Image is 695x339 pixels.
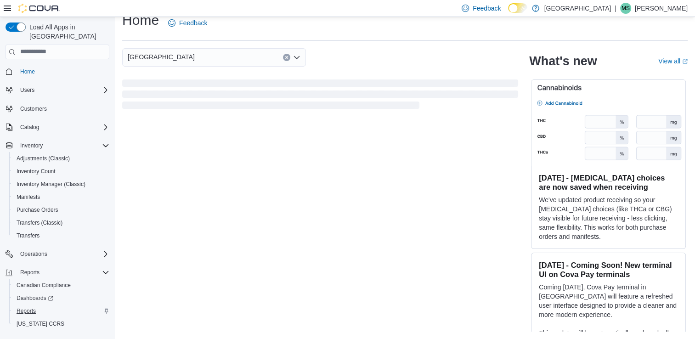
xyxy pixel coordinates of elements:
[615,3,616,14] p: |
[2,266,113,279] button: Reports
[17,206,58,214] span: Purchase Orders
[17,267,109,278] span: Reports
[2,102,113,115] button: Customers
[9,229,113,242] button: Transfers
[2,121,113,134] button: Catalog
[17,267,43,278] button: Reports
[17,140,46,151] button: Inventory
[17,85,38,96] button: Users
[13,280,109,291] span: Canadian Compliance
[9,165,113,178] button: Inventory Count
[164,14,211,32] a: Feedback
[13,318,68,329] a: [US_STATE] CCRS
[622,3,630,14] span: MS
[17,249,109,260] span: Operations
[13,166,59,177] a: Inventory Count
[20,142,43,149] span: Inventory
[17,66,109,77] span: Home
[13,179,109,190] span: Inventory Manager (Classic)
[9,292,113,305] a: Dashboards
[682,59,688,64] svg: External link
[13,305,40,316] a: Reports
[13,217,109,228] span: Transfers (Classic)
[2,84,113,96] button: Users
[9,216,113,229] button: Transfers (Classic)
[13,166,109,177] span: Inventory Count
[473,4,501,13] span: Feedback
[17,320,64,328] span: [US_STATE] CCRS
[635,3,688,14] p: [PERSON_NAME]
[620,3,631,14] div: Mike Smith
[20,105,47,113] span: Customers
[122,11,159,29] h1: Home
[508,3,527,13] input: Dark Mode
[9,191,113,203] button: Manifests
[293,54,300,61] button: Open list of options
[20,86,34,94] span: Users
[17,66,39,77] a: Home
[13,153,109,164] span: Adjustments (Classic)
[539,173,678,192] h3: [DATE] - [MEDICAL_DATA] choices are now saved when receiving
[17,193,40,201] span: Manifests
[9,305,113,317] button: Reports
[13,217,66,228] a: Transfers (Classic)
[17,294,53,302] span: Dashboards
[17,249,51,260] button: Operations
[17,122,43,133] button: Catalog
[20,68,35,75] span: Home
[13,204,62,215] a: Purchase Orders
[17,140,109,151] span: Inventory
[17,168,56,175] span: Inventory Count
[13,192,44,203] a: Manifests
[179,18,207,28] span: Feedback
[128,51,195,62] span: [GEOGRAPHIC_DATA]
[17,155,70,162] span: Adjustments (Classic)
[13,318,109,329] span: Washington CCRS
[26,23,109,41] span: Load All Apps in [GEOGRAPHIC_DATA]
[20,269,40,276] span: Reports
[283,54,290,61] button: Clear input
[13,230,43,241] a: Transfers
[539,282,678,319] p: Coming [DATE], Cova Pay terminal in [GEOGRAPHIC_DATA] will feature a refreshed user interface des...
[13,153,73,164] a: Adjustments (Classic)
[658,57,688,65] a: View allExternal link
[9,317,113,330] button: [US_STATE] CCRS
[13,230,109,241] span: Transfers
[13,192,109,203] span: Manifests
[17,282,71,289] span: Canadian Compliance
[544,3,611,14] p: [GEOGRAPHIC_DATA]
[9,178,113,191] button: Inventory Manager (Classic)
[13,293,109,304] span: Dashboards
[122,81,518,111] span: Loading
[17,122,109,133] span: Catalog
[13,179,89,190] a: Inventory Manager (Classic)
[17,181,85,188] span: Inventory Manager (Classic)
[9,203,113,216] button: Purchase Orders
[20,124,39,131] span: Catalog
[20,250,47,258] span: Operations
[17,232,40,239] span: Transfers
[13,305,109,316] span: Reports
[17,85,109,96] span: Users
[18,4,60,13] img: Cova
[539,195,678,241] p: We've updated product receiving so your [MEDICAL_DATA] choices (like THCa or CBG) stay visible fo...
[17,307,36,315] span: Reports
[13,280,74,291] a: Canadian Compliance
[13,293,57,304] a: Dashboards
[17,219,62,226] span: Transfers (Classic)
[2,248,113,260] button: Operations
[13,204,109,215] span: Purchase Orders
[17,103,109,114] span: Customers
[529,54,597,68] h2: What's new
[539,260,678,279] h3: [DATE] - Coming Soon! New terminal UI on Cova Pay terminals
[17,103,51,114] a: Customers
[2,65,113,78] button: Home
[9,152,113,165] button: Adjustments (Classic)
[9,279,113,292] button: Canadian Compliance
[2,139,113,152] button: Inventory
